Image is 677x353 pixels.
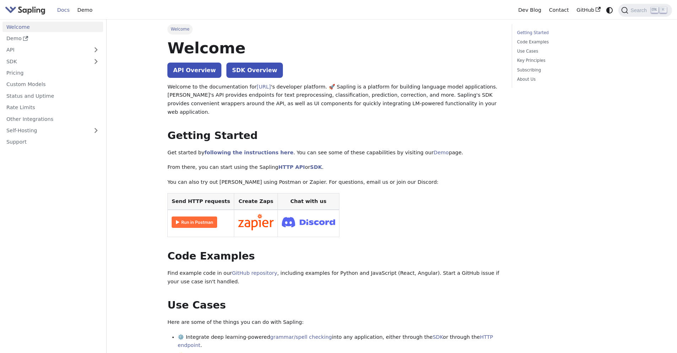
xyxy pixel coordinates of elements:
[53,5,74,16] a: Docs
[2,114,103,124] a: Other Integrations
[282,215,335,229] img: Join Discord
[89,56,103,66] button: Expand sidebar category 'SDK'
[234,193,278,210] th: Create Zaps
[178,333,501,350] li: ⚙️ Integrate deep learning-powered into any application, either through the or through the .
[545,5,573,16] a: Contact
[167,178,501,187] p: You can also try out [PERSON_NAME] using Postman or Zapier. For questions, email us or join our D...
[2,33,103,44] a: Demo
[517,76,613,83] a: About Us
[2,22,103,32] a: Welcome
[517,67,613,74] a: Subscribing
[168,193,234,210] th: Send HTTP requests
[660,7,667,13] kbd: K
[167,149,501,157] p: Get started by . You can see some of these capabilities by visiting our page.
[2,91,103,101] a: Status and Uptime
[517,57,613,64] a: Key Principles
[618,4,672,17] button: Search (Ctrl+K)
[2,45,89,55] a: API
[2,102,103,113] a: Rate Limits
[605,5,615,15] button: Switch between dark and light mode (currently system mode)
[167,63,221,78] a: API Overview
[2,56,89,66] a: SDK
[517,48,613,55] a: Use Cases
[167,38,501,58] h1: Welcome
[517,30,613,36] a: Getting Started
[278,164,305,170] a: HTTP API
[167,250,501,263] h2: Code Examples
[2,79,103,90] a: Custom Models
[573,5,604,16] a: GitHub
[74,5,96,16] a: Demo
[238,214,274,230] img: Connect in Zapier
[628,7,651,13] span: Search
[232,270,277,276] a: GitHub repository
[270,334,332,340] a: grammar/spell checking
[172,216,217,228] img: Run in Postman
[514,5,545,16] a: Dev Blog
[2,125,103,136] a: Self-Hosting
[89,45,103,55] button: Expand sidebar category 'API'
[5,5,45,15] img: Sapling.ai
[278,193,339,210] th: Chat with us
[167,24,501,34] nav: Breadcrumbs
[167,24,193,34] span: Welcome
[167,299,501,312] h2: Use Cases
[2,137,103,147] a: Support
[310,164,322,170] a: SDK
[167,163,501,172] p: From there, you can start using the Sapling or .
[226,63,283,78] a: SDK Overview
[257,84,271,90] a: [URL]
[167,318,501,327] p: Here are some of the things you can do with Sapling:
[2,68,103,78] a: Pricing
[167,129,501,142] h2: Getting Started
[167,269,501,286] p: Find example code in our , including examples for Python and JavaScript (React, Angular). Start a...
[167,83,501,117] p: Welcome to the documentation for 's developer platform. 🚀 Sapling is a platform for building lang...
[432,334,443,340] a: SDK
[5,5,48,15] a: Sapling.ai
[204,150,293,155] a: following the instructions here
[517,39,613,46] a: Code Examples
[434,150,449,155] a: Demo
